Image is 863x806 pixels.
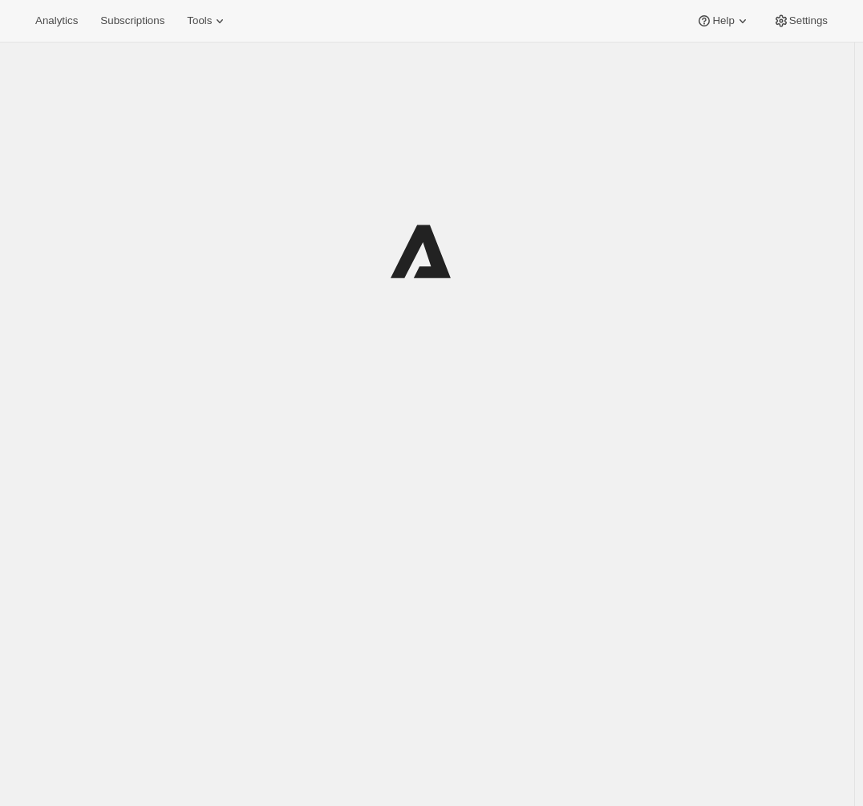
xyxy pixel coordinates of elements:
[26,10,87,32] button: Analytics
[177,10,237,32] button: Tools
[687,10,760,32] button: Help
[35,14,78,27] span: Analytics
[764,10,837,32] button: Settings
[91,10,174,32] button: Subscriptions
[187,14,212,27] span: Tools
[789,14,828,27] span: Settings
[712,14,734,27] span: Help
[100,14,164,27] span: Subscriptions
